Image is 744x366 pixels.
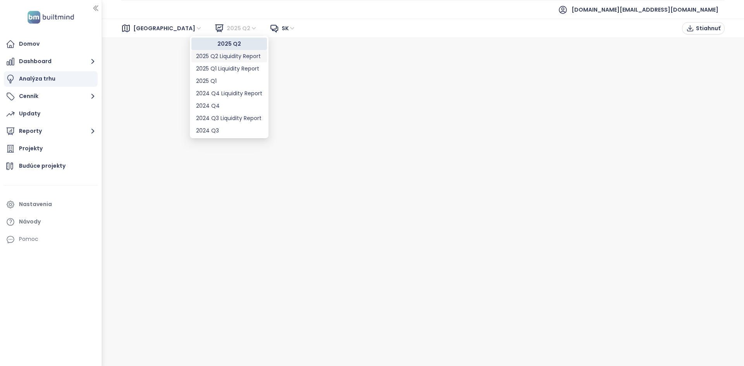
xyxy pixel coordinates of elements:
[4,106,98,122] a: Updaty
[4,124,98,139] button: Reporty
[191,50,267,62] div: 2025 Q2 Liquidity Report
[196,40,262,48] div: 2025 Q2
[4,71,98,87] a: Analýza trhu
[196,114,262,122] div: 2024 Q3 Liquidity Report
[4,89,98,104] button: Cenník
[196,126,262,135] div: 2024 Q3
[196,101,262,110] div: 2024 Q4
[4,54,98,69] button: Dashboard
[191,112,267,124] div: 2024 Q3 Liquidity Report
[19,39,40,49] div: Domov
[227,22,257,34] span: 2025 Q2
[572,0,718,19] span: [DOMAIN_NAME][EMAIL_ADDRESS][DOMAIN_NAME]
[19,144,43,153] div: Projekty
[196,77,262,85] div: 2025 Q1
[196,52,262,60] div: 2025 Q2 Liquidity Report
[196,64,262,73] div: 2025 Q1 Liquidity Report
[4,36,98,52] a: Domov
[282,22,296,34] span: sk
[4,141,98,156] a: Projekty
[19,217,41,227] div: Návody
[4,158,98,174] a: Budúce projekty
[191,75,267,87] div: 2025 Q1
[191,62,267,75] div: 2025 Q1 Liquidity Report
[191,100,267,112] div: 2024 Q4
[4,214,98,230] a: Návody
[25,9,76,25] img: logo
[19,161,65,171] div: Budúce projekty
[133,22,202,34] span: Bratislava
[19,199,52,209] div: Nastavenia
[191,87,267,100] div: 2024 Q4 Liquidity Report
[19,74,55,84] div: Analýza trhu
[191,124,267,137] div: 2024 Q3
[696,24,720,33] span: Stiahnuť
[196,89,262,98] div: 2024 Q4 Liquidity Report
[4,197,98,212] a: Nastavenia
[4,232,98,247] div: Pomoc
[682,22,725,34] button: Stiahnuť
[19,234,38,244] div: Pomoc
[19,109,40,119] div: Updaty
